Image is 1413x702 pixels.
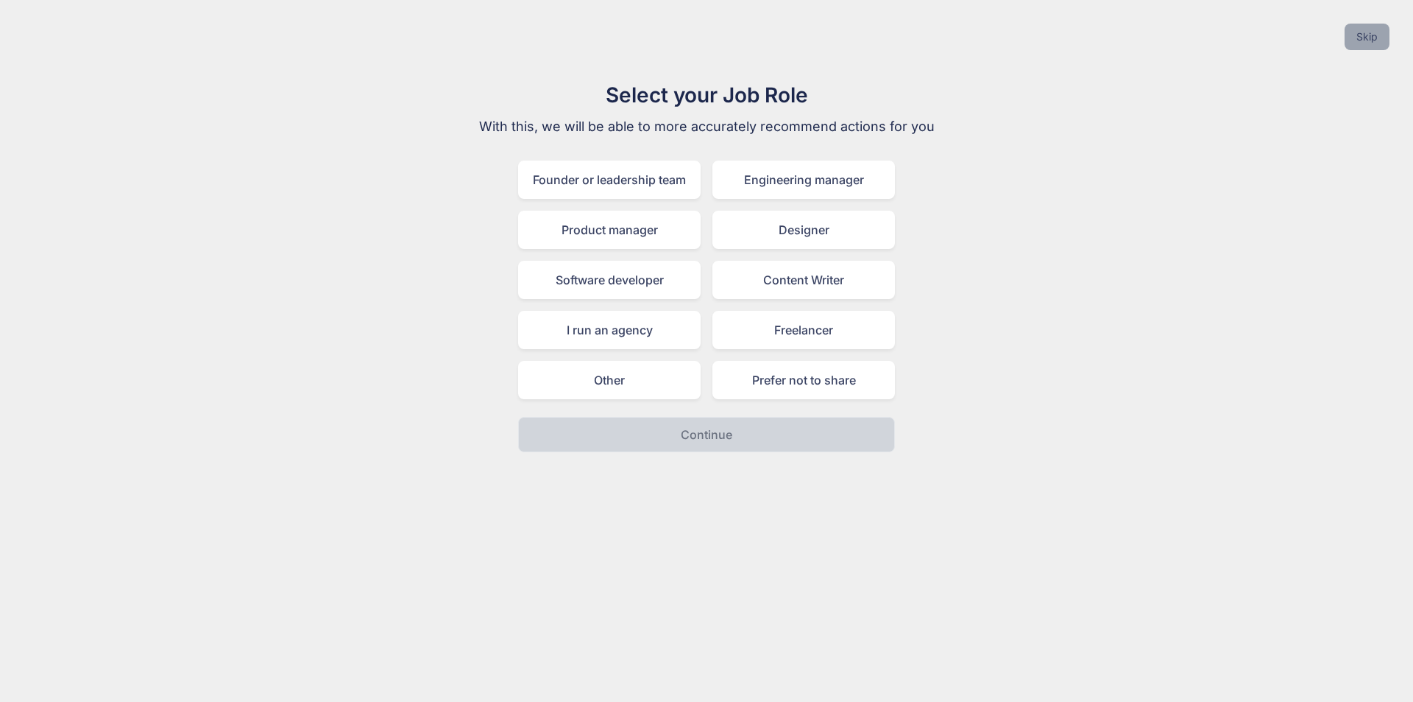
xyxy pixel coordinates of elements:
div: Engineering manager [712,161,895,199]
div: Product manager [518,211,701,249]
button: Skip [1345,24,1389,50]
button: Continue [518,417,895,452]
div: Designer [712,211,895,249]
div: Founder or leadership team [518,161,701,199]
div: Freelancer [712,311,895,349]
div: Content Writer [712,261,895,299]
p: Continue [681,426,732,443]
p: With this, we will be able to more accurately recommend actions for you [459,116,954,137]
div: Other [518,361,701,399]
h1: Select your Job Role [459,80,954,110]
div: Prefer not to share [712,361,895,399]
div: Software developer [518,261,701,299]
div: I run an agency [518,311,701,349]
